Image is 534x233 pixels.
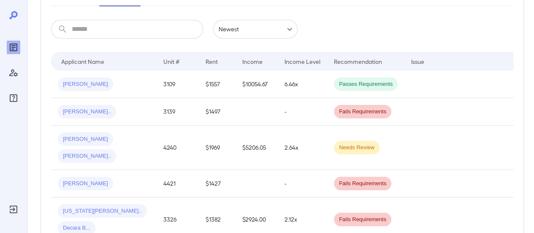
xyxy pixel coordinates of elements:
[157,126,199,170] td: 4240
[58,108,116,116] span: [PERSON_NAME]..
[61,56,104,66] div: Applicant Name
[334,144,379,152] span: Needs Review
[7,41,20,54] div: Reports
[199,98,236,126] td: $1497
[58,180,113,188] span: [PERSON_NAME]
[58,135,113,143] span: [PERSON_NAME]
[58,80,113,88] span: [PERSON_NAME]
[278,71,327,98] td: 6.46x
[157,71,199,98] td: 3109
[334,216,391,224] span: Fails Requirements
[7,66,20,79] div: Manage Users
[236,126,278,170] td: $5206.05
[206,56,219,66] div: Rent
[58,207,147,215] span: [US_STATE][PERSON_NAME]..
[7,203,20,216] div: Log Out
[278,170,327,197] td: -
[236,71,278,98] td: $10054.67
[334,108,391,116] span: Fails Requirements
[58,224,95,232] span: Decara B...
[199,126,236,170] td: $1969
[411,56,425,66] div: Issue
[213,20,298,38] div: Newest
[199,71,236,98] td: $1557
[334,180,391,188] span: Fails Requirements
[7,91,20,105] div: FAQ
[58,152,116,160] span: [PERSON_NAME]..
[199,170,236,197] td: $1427
[278,98,327,126] td: -
[242,56,263,66] div: Income
[157,170,199,197] td: 4421
[278,126,327,170] td: 2.64x
[285,56,320,66] div: Income Level
[157,98,199,126] td: 3139
[334,56,382,66] div: Recommendation
[334,80,398,88] span: Passes Requirements
[163,56,179,66] div: Unit #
